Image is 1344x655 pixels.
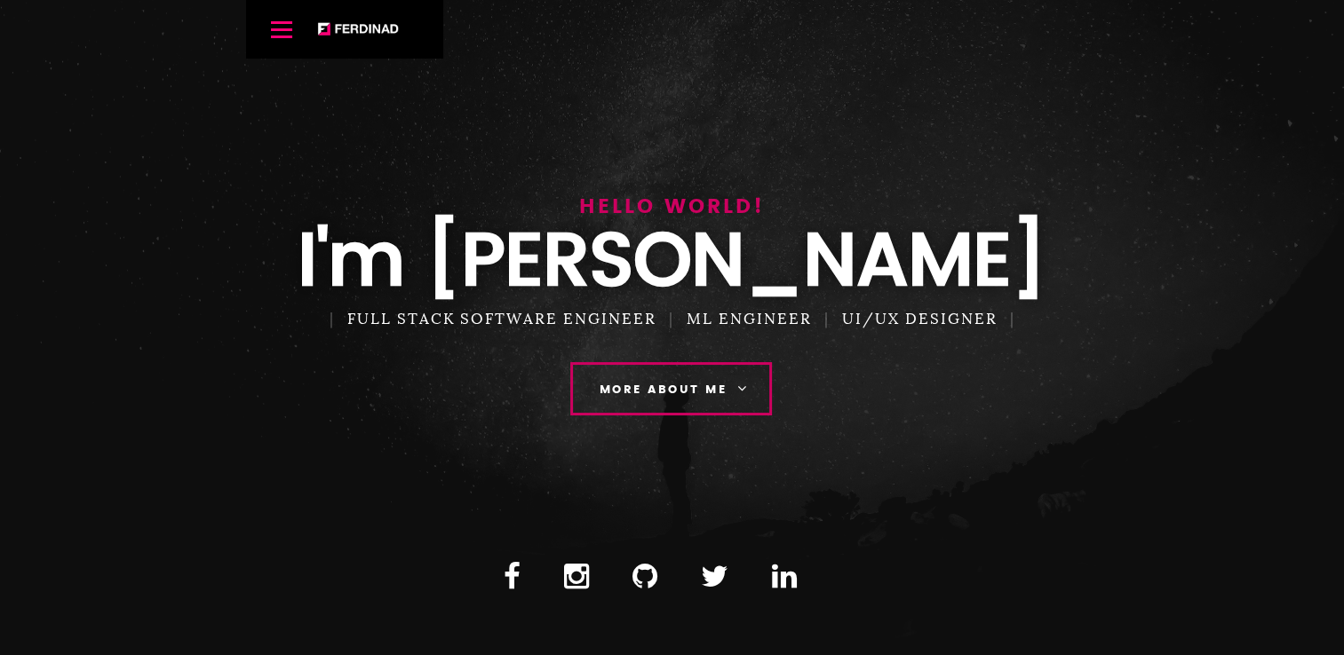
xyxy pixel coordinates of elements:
span: ML Engineer [687,309,837,330]
a: More About Me [570,362,772,415]
span: Menu [271,28,292,31]
h1: I'm [PERSON_NAME] [273,224,1072,304]
a: Menu [264,12,299,47]
h5: Hello World! [184,192,1161,224]
a: [PERSON_NAME] [317,22,399,36]
span: UI/UX Designer [842,309,1022,330]
span: Full stack Software Engineer [322,309,681,330]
